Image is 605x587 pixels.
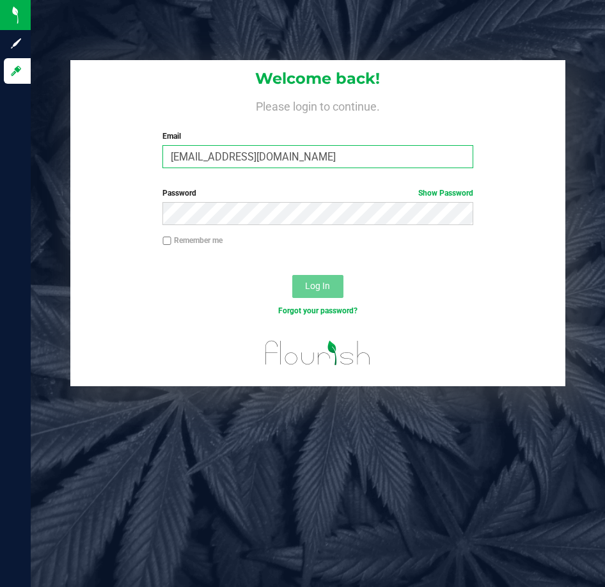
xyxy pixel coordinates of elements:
label: Remember me [162,235,223,246]
inline-svg: Log in [10,65,22,77]
img: flourish_logo.svg [256,330,379,376]
inline-svg: Sign up [10,37,22,50]
span: Password [162,189,196,198]
label: Email [162,130,473,142]
a: Show Password [418,189,473,198]
input: Remember me [162,237,171,246]
h4: Please login to continue. [70,97,565,113]
h1: Welcome back! [70,70,565,87]
span: Log In [305,281,330,291]
a: Forgot your password? [278,306,357,315]
button: Log In [292,275,343,298]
